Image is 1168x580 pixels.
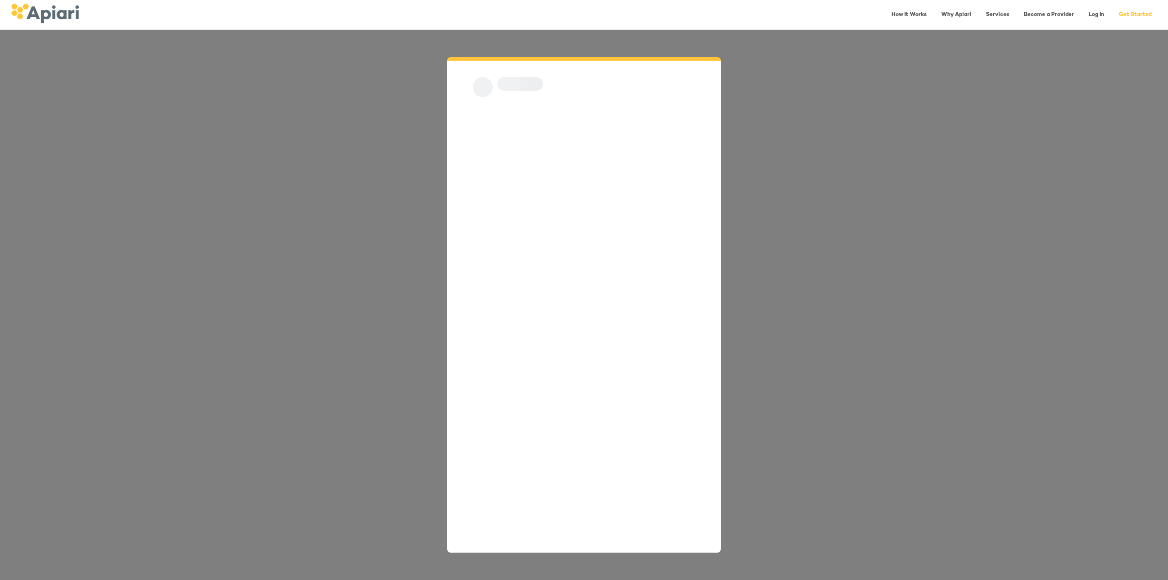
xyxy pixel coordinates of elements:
[1018,5,1079,24] a: Become a Provider
[1113,5,1157,24] a: Get Started
[1083,5,1110,24] a: Log In
[886,5,932,24] a: How It Works
[936,5,977,24] a: Why Apiari
[11,4,79,23] img: logo
[980,5,1015,24] a: Services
